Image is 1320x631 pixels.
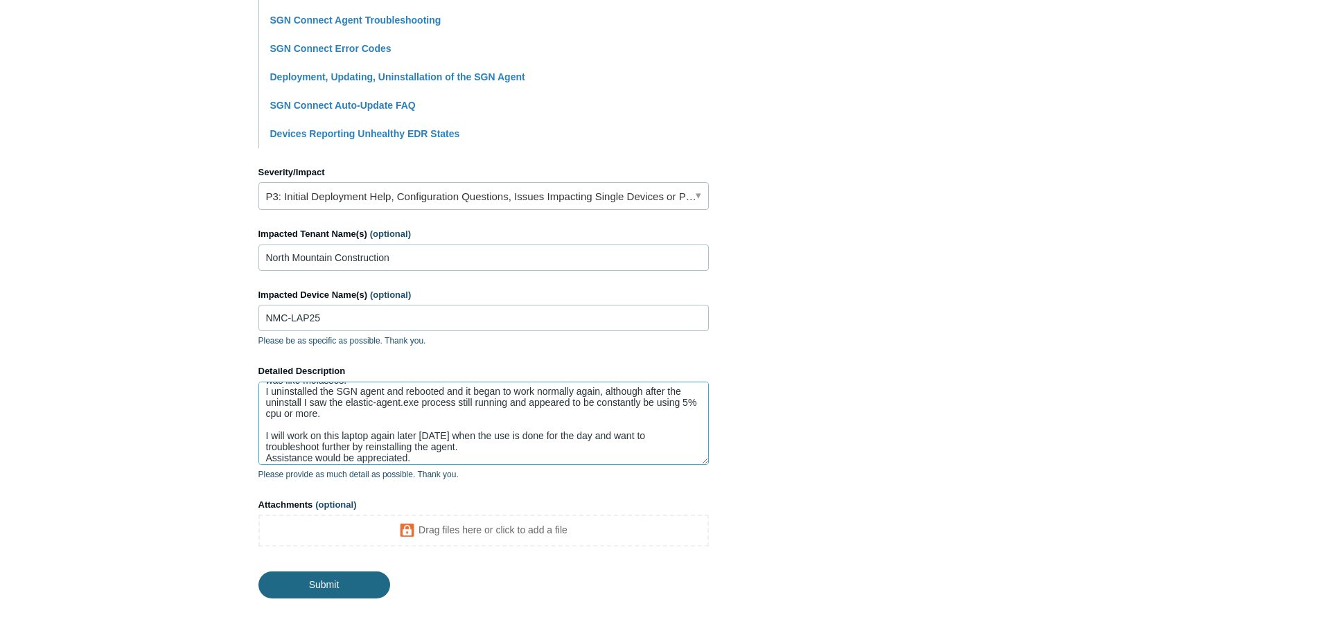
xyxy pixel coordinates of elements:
[315,499,356,510] span: (optional)
[258,335,709,347] p: Please be as specific as possible. Thank you.
[270,128,460,139] a: Devices Reporting Unhealthy EDR States
[258,288,709,302] label: Impacted Device Name(s)
[258,498,709,512] label: Attachments
[258,166,709,179] label: Severity/Impact
[370,229,411,239] span: (optional)
[258,364,709,378] label: Detailed Description
[258,182,709,210] a: P3: Initial Deployment Help, Configuration Questions, Issues Impacting Single Devices or Past Out...
[258,571,390,598] input: Submit
[258,227,709,241] label: Impacted Tenant Name(s)
[258,468,709,481] p: Please provide as much detail as possible. Thank you.
[270,100,416,111] a: SGN Connect Auto-Update FAQ
[270,15,441,26] a: SGN Connect Agent Troubleshooting
[370,290,411,300] span: (optional)
[270,43,391,54] a: SGN Connect Error Codes
[270,71,525,82] a: Deployment, Updating, Uninstallation of the SGN Agent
